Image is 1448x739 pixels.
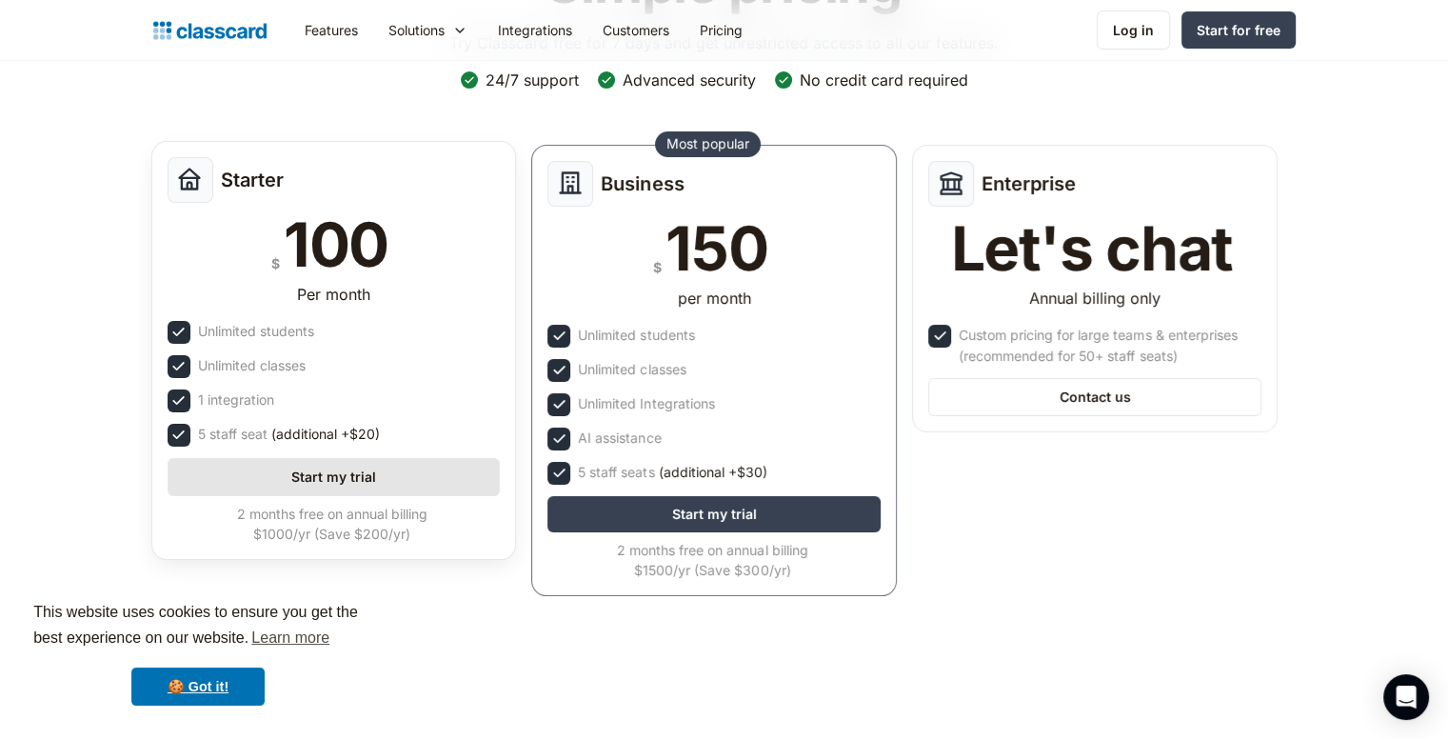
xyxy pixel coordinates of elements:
[623,70,756,90] div: Advanced security
[666,134,749,153] div: Most popular
[198,389,274,410] div: 1 integration
[289,9,373,51] a: Features
[168,504,497,544] div: 2 months free on annual billing $1000/yr (Save $200/yr)
[578,462,766,483] div: 5 staff seats
[578,393,714,414] div: Unlimited Integrations
[221,169,284,191] h2: Starter
[928,378,1261,416] a: Contact us
[547,540,877,580] div: 2 months free on annual billing $1500/yr (Save $300/yr)
[1113,20,1154,40] div: Log in
[486,70,579,90] div: 24/7 support
[658,462,766,483] span: (additional +$30)
[678,287,751,310] div: per month
[271,251,280,275] div: $
[587,9,684,51] a: Customers
[483,9,587,51] a: Integrations
[951,218,1233,279] div: Let's chat
[168,458,501,496] a: Start my trial
[982,172,1076,195] h2: Enterprise
[684,9,758,51] a: Pricing
[547,496,881,532] a: Start my trial
[297,283,370,306] div: Per month
[578,428,661,449] div: AI assistance
[131,668,265,706] a: dismiss cookie message
[959,325,1258,367] div: Custom pricing for large teams & enterprises (recommended for 50+ staff seats)
[388,20,445,40] div: Solutions
[1029,287,1160,310] div: Annual billing only
[800,70,968,90] div: No credit card required
[373,9,483,51] div: Solutions
[1383,674,1429,720] div: Open Intercom Messenger
[198,424,380,445] div: 5 staff seat
[271,424,380,445] span: (additional +$20)
[198,321,314,342] div: Unlimited students
[15,583,381,724] div: cookieconsent
[153,17,267,44] a: home
[248,624,332,652] a: learn more about cookies
[198,355,306,376] div: Unlimited classes
[665,218,767,279] div: 150
[578,359,685,380] div: Unlimited classes
[33,601,363,652] span: This website uses cookies to ensure you get the best experience on our website.
[1181,11,1296,49] a: Start for free
[1097,10,1170,50] a: Log in
[284,214,388,275] div: 100
[653,255,662,279] div: $
[1197,20,1280,40] div: Start for free
[601,172,684,195] h2: Business
[578,325,694,346] div: Unlimited students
